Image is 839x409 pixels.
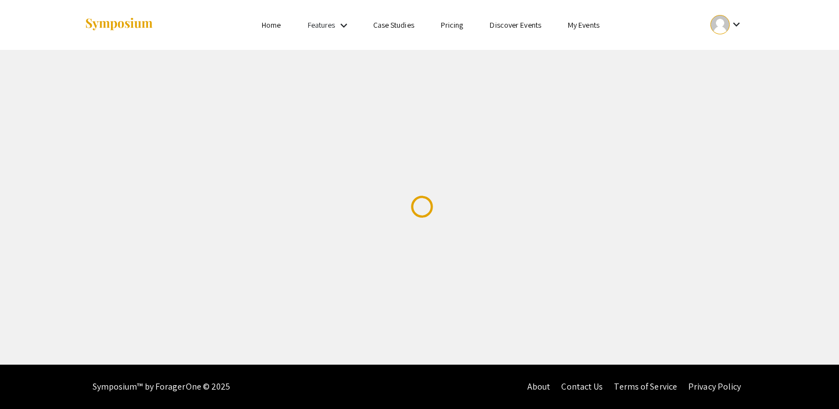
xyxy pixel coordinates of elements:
[527,381,551,392] a: About
[561,381,603,392] a: Contact Us
[614,381,677,392] a: Terms of Service
[373,20,414,30] a: Case Studies
[93,365,231,409] div: Symposium™ by ForagerOne © 2025
[792,359,831,401] iframe: Chat
[730,18,743,31] mat-icon: Expand account dropdown
[699,12,755,37] button: Expand account dropdown
[262,20,281,30] a: Home
[441,20,464,30] a: Pricing
[84,17,154,32] img: Symposium by ForagerOne
[490,20,541,30] a: Discover Events
[688,381,741,392] a: Privacy Policy
[337,19,350,32] mat-icon: Expand Features list
[308,20,335,30] a: Features
[568,20,599,30] a: My Events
